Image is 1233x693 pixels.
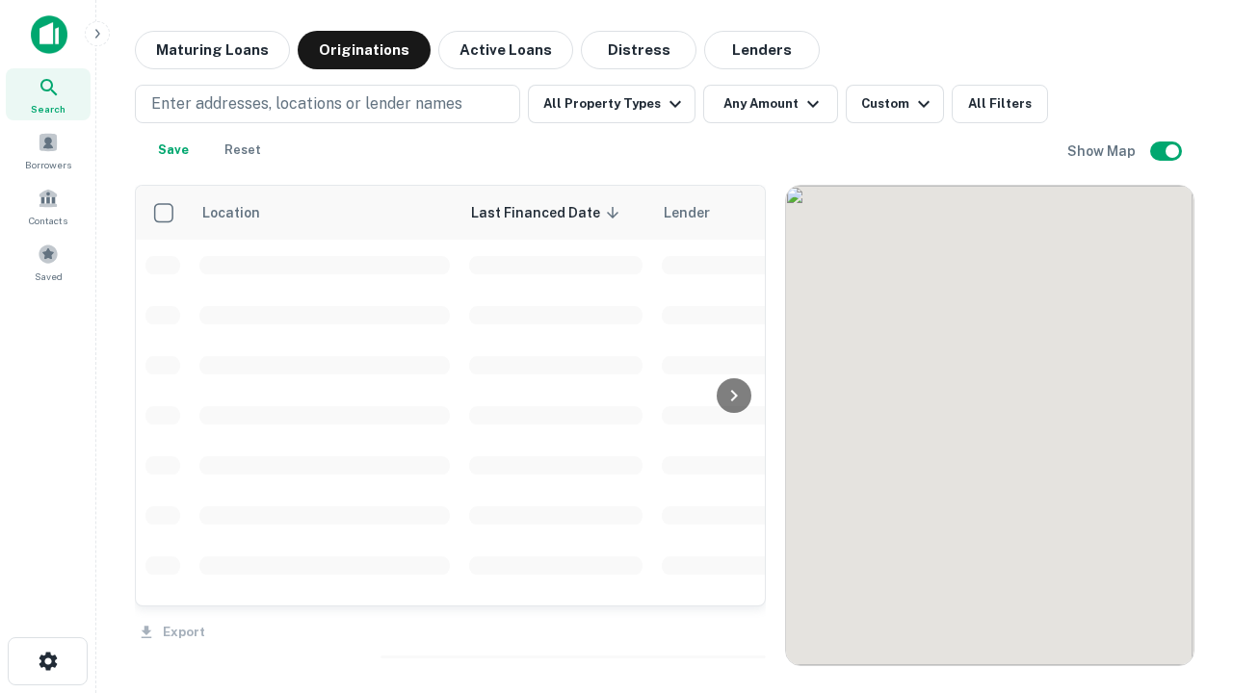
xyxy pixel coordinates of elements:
th: Last Financed Date [459,186,652,240]
div: 0 0 [786,186,1194,665]
a: Search [6,68,91,120]
span: Last Financed Date [471,201,625,224]
button: Originations [298,31,431,69]
button: Active Loans [438,31,573,69]
button: Any Amount [703,85,838,123]
button: Distress [581,31,696,69]
span: Saved [35,269,63,284]
button: All Filters [952,85,1048,123]
iframe: Chat Widget [1137,539,1233,631]
button: Save your search to get updates of matches that match your search criteria. [143,131,204,169]
button: Reset [212,131,274,169]
a: Contacts [6,180,91,232]
span: Location [201,201,285,224]
button: Maturing Loans [135,31,290,69]
button: Lenders [704,31,820,69]
div: Custom [861,92,935,115]
a: Saved [6,236,91,288]
span: Contacts [29,213,67,228]
img: capitalize-icon.png [31,15,67,54]
th: Lender [652,186,960,240]
span: Borrowers [25,157,71,172]
th: Location [190,186,459,240]
button: Custom [846,85,944,123]
span: Lender [664,201,710,224]
h6: Show Map [1067,141,1139,162]
button: Enter addresses, locations or lender names [135,85,520,123]
p: Enter addresses, locations or lender names [151,92,462,115]
span: Search [31,101,66,116]
button: All Property Types [528,85,695,123]
a: Borrowers [6,124,91,176]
